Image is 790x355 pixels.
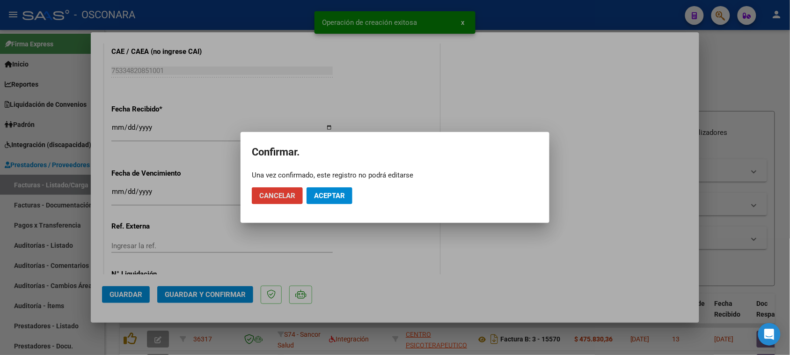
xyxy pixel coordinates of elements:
[252,170,538,180] div: Una vez confirmado, este registro no podrá editarse
[314,192,345,200] span: Aceptar
[252,187,303,204] button: Cancelar
[252,143,538,161] h2: Confirmar.
[758,323,781,346] div: Open Intercom Messenger
[259,192,295,200] span: Cancelar
[307,187,352,204] button: Aceptar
